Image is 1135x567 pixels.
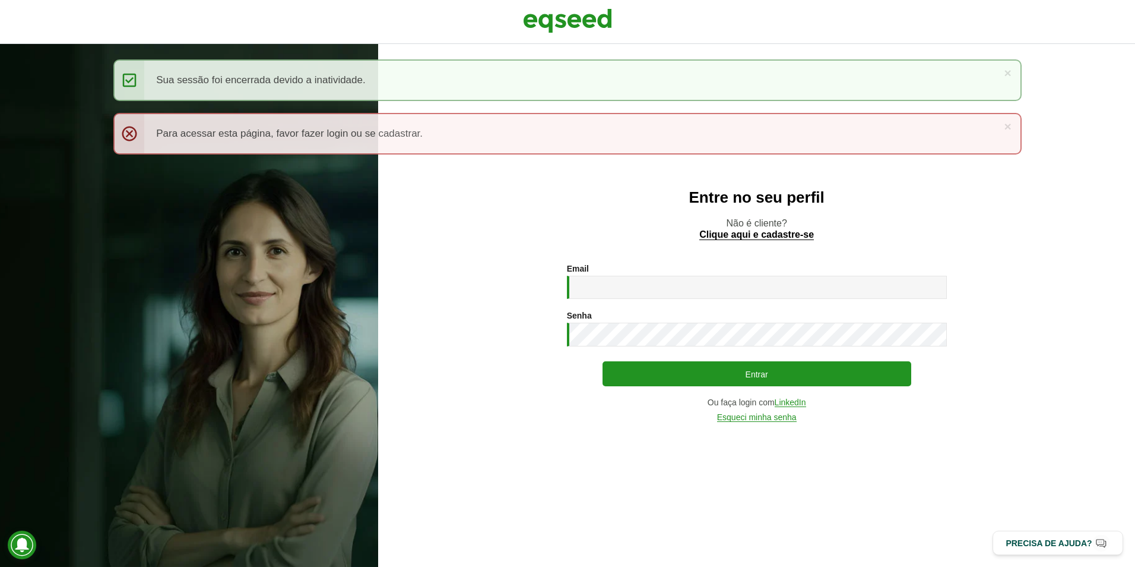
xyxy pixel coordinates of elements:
[699,230,814,240] a: Clique aqui e cadastre-se
[523,6,612,36] img: EqSeed Logo
[567,398,947,407] div: Ou faça login com
[113,59,1022,101] div: Sua sessão foi encerrada devido a inatividade.
[567,311,592,320] label: Senha
[113,113,1022,155] div: Para acessar esta página, favor fazer login ou se cadastrar.
[1004,120,1012,133] a: ×
[603,361,911,386] button: Entrar
[402,189,1111,206] h2: Entre no seu perfil
[1004,67,1012,79] a: ×
[717,413,797,422] a: Esqueci minha senha
[402,218,1111,240] p: Não é cliente?
[567,264,589,273] label: Email
[775,398,806,407] a: LinkedIn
